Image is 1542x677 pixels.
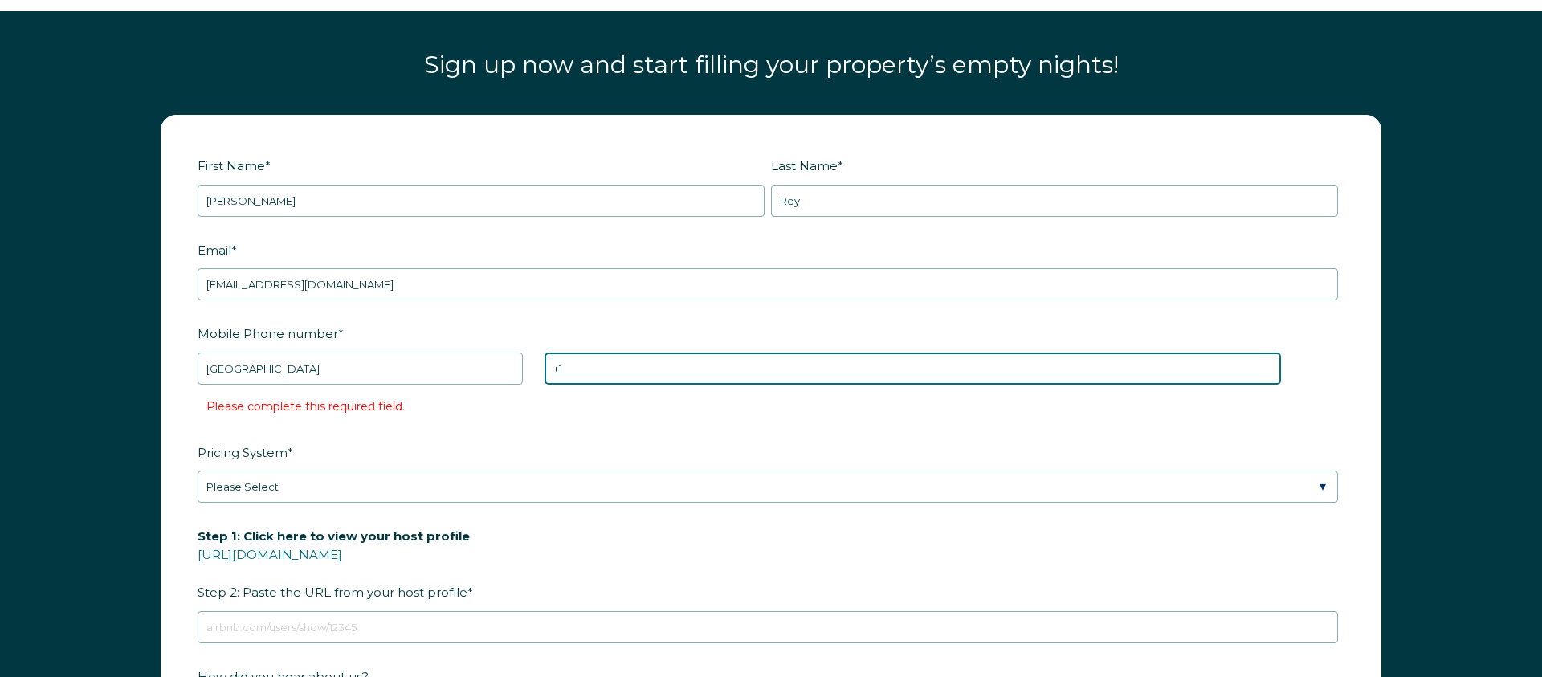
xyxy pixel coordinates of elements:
[198,238,231,263] span: Email
[198,547,342,562] a: [URL][DOMAIN_NAME]
[198,524,470,549] span: Step 1: Click here to view your host profile
[198,153,265,178] span: First Name
[198,611,1338,643] input: airbnb.com/users/show/12345
[198,321,338,346] span: Mobile Phone number
[771,153,838,178] span: Last Name
[198,524,470,605] span: Step 2: Paste the URL from your host profile
[424,50,1119,80] span: Sign up now and start filling your property’s empty nights!
[198,440,288,465] span: Pricing System
[206,399,405,414] label: Please complete this required field.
